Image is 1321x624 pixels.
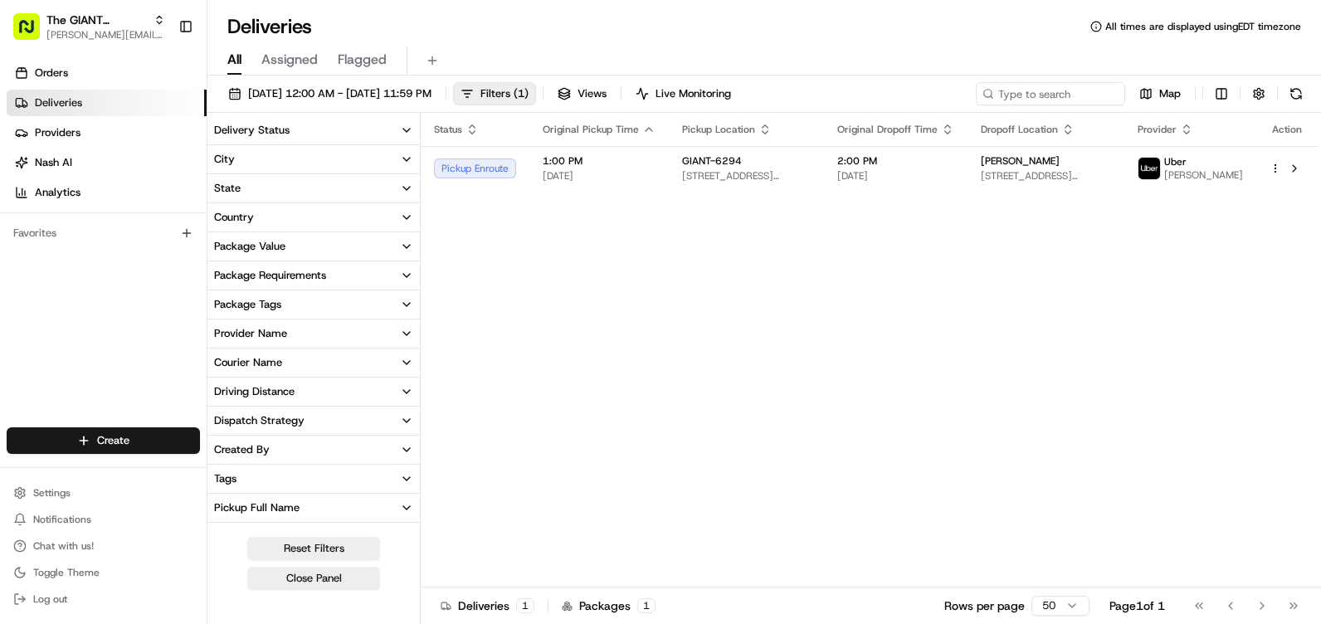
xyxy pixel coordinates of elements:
[214,384,295,399] div: Driving Distance
[976,82,1125,105] input: Type to search
[207,349,420,377] button: Courier Name
[35,66,68,80] span: Orders
[207,407,420,435] button: Dispatch Strategy
[1105,20,1301,33] span: All times are displayed using EDT timezone
[46,12,147,28] button: The GIANT Company
[33,486,71,500] span: Settings
[46,28,165,41] button: [PERSON_NAME][EMAIL_ADDRESS][PERSON_NAME][DOMAIN_NAME]
[214,152,235,167] div: City
[441,597,534,614] div: Deliveries
[35,185,80,200] span: Analytics
[33,513,91,526] span: Notifications
[981,169,1111,183] span: [STREET_ADDRESS][PERSON_NAME]
[207,174,420,202] button: State
[981,154,1060,168] span: [PERSON_NAME]
[837,123,938,136] span: Original Dropoff Time
[207,465,420,493] button: Tags
[35,125,80,140] span: Providers
[7,508,200,531] button: Notifications
[33,539,94,553] span: Chat with us!
[7,149,207,176] a: Nash AI
[7,534,200,558] button: Chat with us!
[837,154,954,168] span: 2:00 PM
[682,154,742,168] span: GIANT-6294
[7,220,200,246] div: Favorites
[214,210,254,225] div: Country
[944,597,1025,614] p: Rows per page
[35,155,72,170] span: Nash AI
[682,169,811,183] span: [STREET_ADDRESS][PERSON_NAME]
[214,529,324,544] div: Pickup Business Name
[837,169,954,183] span: [DATE]
[7,587,200,611] button: Log out
[1138,123,1177,136] span: Provider
[207,319,420,348] button: Provider Name
[214,326,287,341] div: Provider Name
[578,86,607,101] span: Views
[214,123,290,138] div: Delivery Status
[1164,168,1243,182] span: [PERSON_NAME]
[981,123,1058,136] span: Dropoff Location
[682,123,755,136] span: Pickup Location
[214,442,270,457] div: Created By
[214,355,282,370] div: Courier Name
[207,494,420,522] button: Pickup Full Name
[248,86,431,101] span: [DATE] 12:00 AM - [DATE] 11:59 PM
[7,90,207,116] a: Deliveries
[214,181,241,196] div: State
[514,86,529,101] span: ( 1 )
[637,598,656,613] div: 1
[207,203,420,232] button: Country
[628,82,738,105] button: Live Monitoring
[97,433,129,448] span: Create
[207,116,420,144] button: Delivery Status
[543,169,656,183] span: [DATE]
[207,378,420,406] button: Driving Distance
[35,95,82,110] span: Deliveries
[7,427,200,454] button: Create
[227,13,312,40] h1: Deliveries
[516,598,534,613] div: 1
[227,50,241,70] span: All
[562,597,656,614] div: Packages
[207,145,420,173] button: City
[33,566,100,579] span: Toggle Theme
[214,500,300,515] div: Pickup Full Name
[221,82,439,105] button: [DATE] 12:00 AM - [DATE] 11:59 PM
[207,290,420,319] button: Package Tags
[1132,82,1188,105] button: Map
[214,239,285,254] div: Package Value
[261,50,318,70] span: Assigned
[434,123,462,136] span: Status
[214,471,236,486] div: Tags
[338,50,387,70] span: Flagged
[207,523,420,551] button: Pickup Business Name
[207,261,420,290] button: Package Requirements
[7,179,207,206] a: Analytics
[33,592,67,606] span: Log out
[7,7,172,46] button: The GIANT Company[PERSON_NAME][EMAIL_ADDRESS][PERSON_NAME][DOMAIN_NAME]
[656,86,731,101] span: Live Monitoring
[7,60,207,86] a: Orders
[207,436,420,464] button: Created By
[1109,597,1165,614] div: Page 1 of 1
[247,567,380,590] button: Close Panel
[214,297,281,312] div: Package Tags
[7,481,200,505] button: Settings
[543,154,656,168] span: 1:00 PM
[7,561,200,584] button: Toggle Theme
[543,123,639,136] span: Original Pickup Time
[247,537,380,560] button: Reset Filters
[1164,155,1187,168] span: Uber
[453,82,536,105] button: Filters(1)
[214,413,305,428] div: Dispatch Strategy
[550,82,614,105] button: Views
[1138,158,1160,179] img: profile_uber_ahold_partner.png
[214,268,326,283] div: Package Requirements
[480,86,529,101] span: Filters
[1159,86,1181,101] span: Map
[1284,82,1308,105] button: Refresh
[7,119,207,146] a: Providers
